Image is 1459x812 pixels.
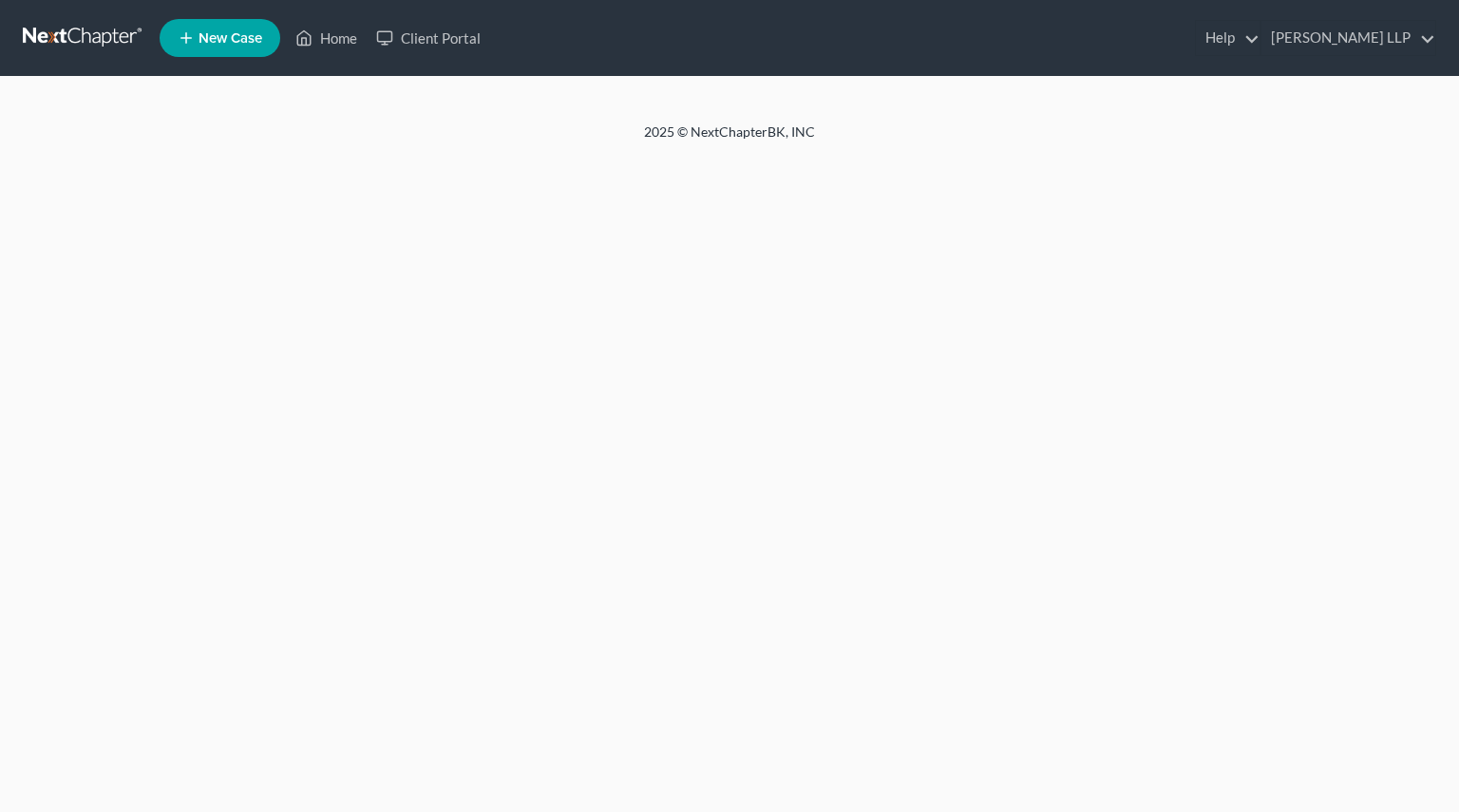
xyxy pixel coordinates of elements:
[286,21,367,55] a: Home
[188,123,1271,157] div: 2025 © NextChapterBK, INC
[367,21,490,55] a: Client Portal
[160,19,280,57] new-legal-case-button: New Case
[1261,21,1435,55] a: [PERSON_NAME] LLP
[1196,21,1260,55] a: Help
